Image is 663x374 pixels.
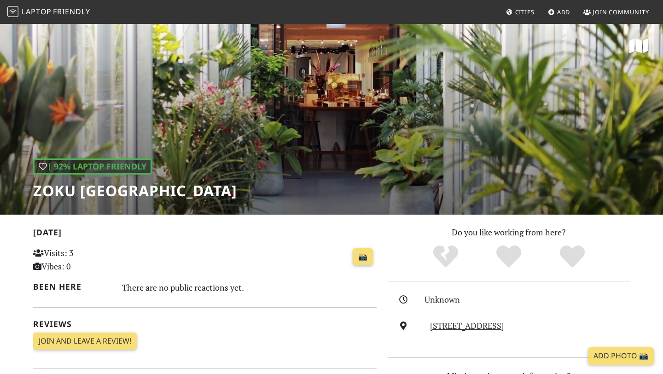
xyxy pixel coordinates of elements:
span: Add [557,8,570,16]
a: Add [544,4,574,20]
span: Friendly [53,6,90,17]
h2: Reviews [33,319,377,329]
a: 📸 [353,248,373,266]
span: Laptop [22,6,52,17]
h2: [DATE] [33,228,377,241]
span: Join Community [593,8,649,16]
p: Do you like working from here? [388,226,630,239]
a: Join and leave a review! [33,333,137,350]
a: Cities [502,4,538,20]
a: Join Community [580,4,653,20]
div: Yes [477,244,541,269]
a: Add Photo 📸 [588,347,654,365]
div: Unknown [425,293,635,306]
div: Definitely! [541,244,604,269]
a: LaptopFriendly LaptopFriendly [7,4,90,20]
span: Cities [515,8,535,16]
p: Visits: 3 Vibes: 0 [33,246,140,273]
div: No [414,244,477,269]
img: LaptopFriendly [7,6,18,17]
h1: Zoku [GEOGRAPHIC_DATA] [33,182,237,199]
a: [STREET_ADDRESS] [430,320,504,331]
div: | 92% Laptop Friendly [33,158,152,175]
div: There are no public reactions yet. [122,280,377,295]
h2: Been here [33,282,111,292]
